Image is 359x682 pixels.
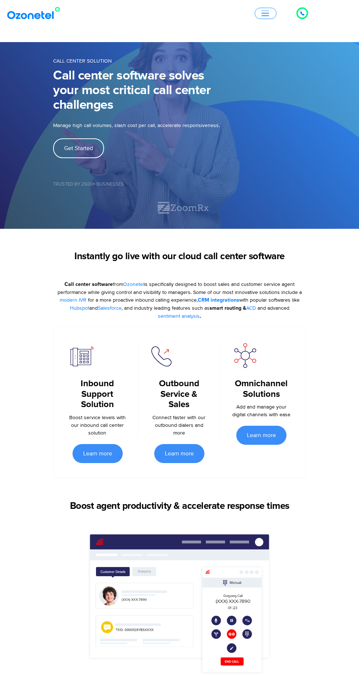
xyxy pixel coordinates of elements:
img: omnichannel interaction [232,342,259,369]
h5: Omnichannel Solutions [232,379,291,400]
strong: CRM integrations [198,298,239,303]
img: inboud support [68,342,95,369]
strong: smart routing & [210,306,258,311]
h5: Inbound Support Solution [68,379,127,410]
h5: Outbound Service & Sales [149,379,208,410]
a: Learn more [73,444,123,463]
img: <strong>Consolidated agent dashboard</strong> [60,530,299,678]
h2: Instantly go live with our cloud call center software [53,251,306,262]
p: Connect faster with our outbound dialers and more [149,414,208,437]
h1: Call center software solves your most critical call center challenges [53,68,222,112]
span: Call Center Solution [53,58,112,64]
h2: Boost agent productivity & accelerate response times [53,500,306,512]
img: zoomrx [157,201,209,214]
span: Learn more [83,451,112,456]
img: outbound service sale [149,342,177,369]
a: Hubspot [70,304,89,312]
a: ACD [246,304,256,312]
a: Salesforce [98,304,122,312]
a: CRM integrations [198,296,239,304]
strong: Call center software [64,282,113,287]
div: 2 / 7 [145,201,222,214]
a: modern IVR [60,296,86,304]
div: 1 / 7 [53,204,130,212]
a: Learn more [236,426,286,445]
a: Get Started [53,138,104,158]
h5: Trusted by 2500+ Businesses [53,182,222,187]
span: Get Started [64,145,93,151]
a: Ozonetel [123,280,144,288]
p: Add and manage your digital channels with ease [232,403,291,418]
span: Learn more [247,432,276,438]
p: Boost service levels with our inbound call center solution [68,414,127,437]
a: Learn more [154,444,204,463]
span: Learn more [165,451,194,456]
strong: . [158,314,201,319]
p: from is specifically designed to boost sales and customer service agent performance while giving ... [53,280,306,320]
a: sentiment analysis [158,312,200,320]
div: Image Carousel [53,201,222,214]
p: Manage high call volumes, slash cost per call, accelerate responsiveness. [53,122,222,129]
